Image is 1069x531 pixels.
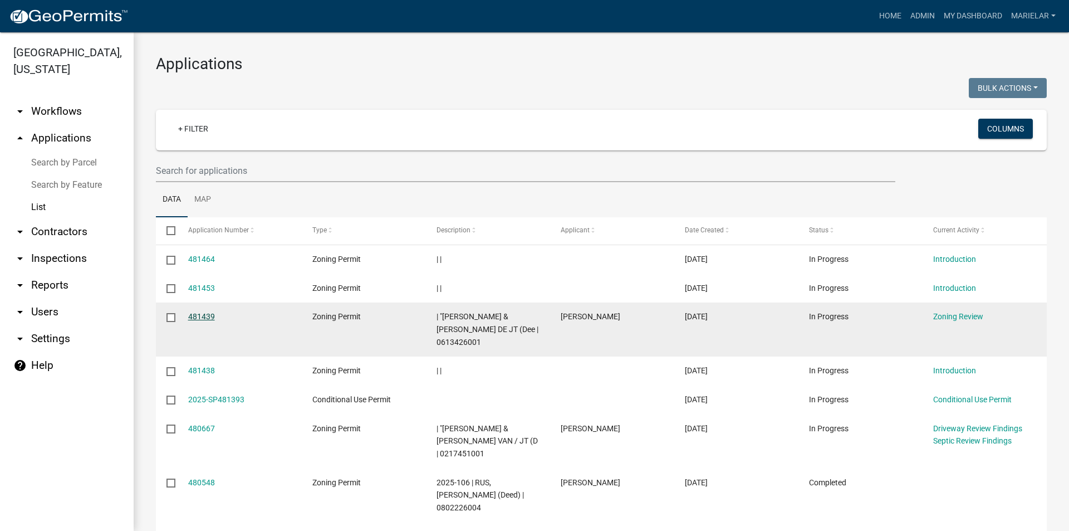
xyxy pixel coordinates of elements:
[188,395,244,404] a: 2025-SP481393
[188,284,215,293] a: 481453
[437,312,538,347] span: | "GROOT, BLAINE W. & LARIE D. DE JT (Dee | 0613426001
[177,217,301,244] datatable-header-cell: Application Number
[437,366,442,375] span: | |
[933,255,976,264] a: Introduction
[169,119,217,139] a: + Filter
[437,255,442,264] span: | |
[312,255,361,264] span: Zoning Permit
[13,225,27,238] i: arrow_drop_down
[312,366,361,375] span: Zoning Permit
[312,395,391,404] span: Conditional Use Permit
[875,6,906,27] a: Home
[561,478,620,487] span: Dylan Rus
[685,312,708,321] span: 09/20/2025
[933,226,979,234] span: Current Activity
[685,226,724,234] span: Date Created
[561,424,620,433] span: Kelly
[312,478,361,487] span: Zoning Permit
[933,424,1022,433] a: Driveway Review Findings
[188,424,215,433] a: 480667
[13,252,27,265] i: arrow_drop_down
[312,312,361,321] span: Zoning Permit
[156,182,188,218] a: Data
[156,217,177,244] datatable-header-cell: Select
[933,366,976,375] a: Introduction
[426,217,550,244] datatable-header-cell: Description
[906,6,939,27] a: Admin
[809,424,849,433] span: In Progress
[933,436,1012,445] a: Septic Review Findings
[809,226,828,234] span: Status
[798,217,923,244] datatable-header-cell: Status
[685,395,708,404] span: 09/19/2025
[809,395,849,404] span: In Progress
[13,279,27,292] i: arrow_drop_down
[923,217,1047,244] datatable-header-cell: Current Activity
[437,226,470,234] span: Description
[685,478,708,487] span: 09/18/2025
[685,366,708,375] span: 09/20/2025
[437,478,524,513] span: 2025-106 | RUS, DYLAN J. (Deed) | 0802226004
[561,226,590,234] span: Applicant
[13,332,27,345] i: arrow_drop_down
[978,119,1033,139] button: Columns
[188,312,215,321] a: 481439
[809,312,849,321] span: In Progress
[939,6,1007,27] a: My Dashboard
[674,217,798,244] datatable-header-cell: Date Created
[685,284,708,293] span: 09/20/2025
[1007,6,1060,27] a: marielar
[312,284,361,293] span: Zoning Permit
[312,424,361,433] span: Zoning Permit
[188,478,215,487] a: 480548
[437,284,442,293] span: | |
[188,226,249,234] span: Application Number
[312,226,327,234] span: Type
[809,255,849,264] span: In Progress
[933,312,983,321] a: Zoning Review
[809,284,849,293] span: In Progress
[809,366,849,375] span: In Progress
[13,131,27,145] i: arrow_drop_up
[809,478,846,487] span: Completed
[13,359,27,372] i: help
[188,255,215,264] a: 481464
[550,217,674,244] datatable-header-cell: Applicant
[561,312,620,321] span: Blaine De Groot
[13,105,27,118] i: arrow_drop_down
[13,305,27,319] i: arrow_drop_down
[437,424,538,459] span: | "GINKEL, JOEY J. & LEAH J. VAN / JT (D | 0217451001
[685,255,708,264] span: 09/20/2025
[156,159,895,182] input: Search for applications
[301,217,425,244] datatable-header-cell: Type
[933,284,976,293] a: Introduction
[933,395,1012,404] a: Conditional Use Permit
[969,78,1047,98] button: Bulk Actions
[188,366,215,375] a: 481438
[685,424,708,433] span: 09/18/2025
[156,55,1047,74] h3: Applications
[188,182,218,218] a: Map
